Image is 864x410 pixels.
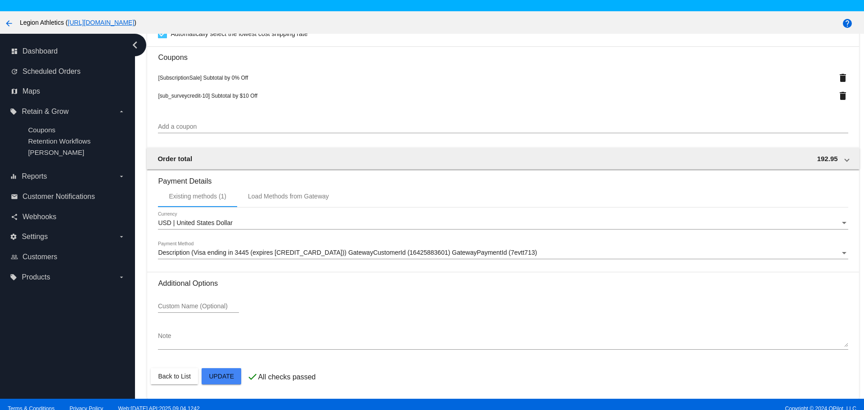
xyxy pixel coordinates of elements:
[28,149,84,156] a: [PERSON_NAME]
[28,126,55,134] a: Coupons
[158,303,239,310] input: Custom Name (Optional)
[28,137,90,145] a: Retention Workflows
[118,233,125,240] i: arrow_drop_down
[22,87,40,95] span: Maps
[11,250,125,264] a: people_outline Customers
[20,19,136,26] span: Legion Athletics ( )
[209,373,234,380] span: Update
[22,253,57,261] span: Customers
[22,233,48,241] span: Settings
[10,173,17,180] i: equalizer
[147,148,859,169] mat-expansion-panel-header: Order total 192.95
[158,123,848,131] input: Add a coupon
[22,108,68,116] span: Retain & Grow
[248,193,329,200] div: Load Methods from Gateway
[22,68,81,76] span: Scheduled Orders
[817,155,838,162] span: 192.95
[158,93,257,99] span: [sub_surveycredit-10] Subtotal by $10 Off
[22,172,47,180] span: Reports
[158,279,848,288] h3: Additional Options
[158,373,190,380] span: Back to List
[11,210,125,224] a: share Webhooks
[11,88,18,95] i: map
[158,249,848,257] mat-select: Payment Method
[10,233,17,240] i: settings
[11,44,125,59] a: dashboard Dashboard
[10,274,17,281] i: local_offer
[158,75,248,81] span: [SubscriptionSale] Subtotal by 0% Off
[22,47,58,55] span: Dashboard
[158,219,232,226] span: USD | United States Dollar
[128,38,142,52] i: chevron_left
[22,213,56,221] span: Webhooks
[11,253,18,261] i: people_outline
[842,18,853,29] mat-icon: help
[151,368,198,384] button: Back to List
[11,48,18,55] i: dashboard
[837,72,848,83] mat-icon: delete
[11,193,18,200] i: email
[10,108,17,115] i: local_offer
[11,213,18,221] i: share
[118,274,125,281] i: arrow_drop_down
[11,189,125,204] a: email Customer Notifications
[169,193,226,200] div: Existing methods (1)
[68,19,135,26] a: [URL][DOMAIN_NAME]
[11,84,125,99] a: map Maps
[158,46,848,62] h3: Coupons
[202,368,241,384] button: Update
[158,220,848,227] mat-select: Currency
[157,155,192,162] span: Order total
[158,170,848,185] h3: Payment Details
[11,64,125,79] a: update Scheduled Orders
[171,28,307,39] span: Automatically select the lowest cost shipping rate
[4,18,14,29] mat-icon: arrow_back
[118,108,125,115] i: arrow_drop_down
[837,90,848,101] mat-icon: delete
[258,373,315,381] p: All checks passed
[22,193,95,201] span: Customer Notifications
[158,249,537,256] span: Description (Visa ending in 3445 (expires [CREDIT_CARD_DATA])) GatewayCustomerId (16425883601) Ga...
[22,273,50,281] span: Products
[11,68,18,75] i: update
[247,371,258,382] mat-icon: check
[118,173,125,180] i: arrow_drop_down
